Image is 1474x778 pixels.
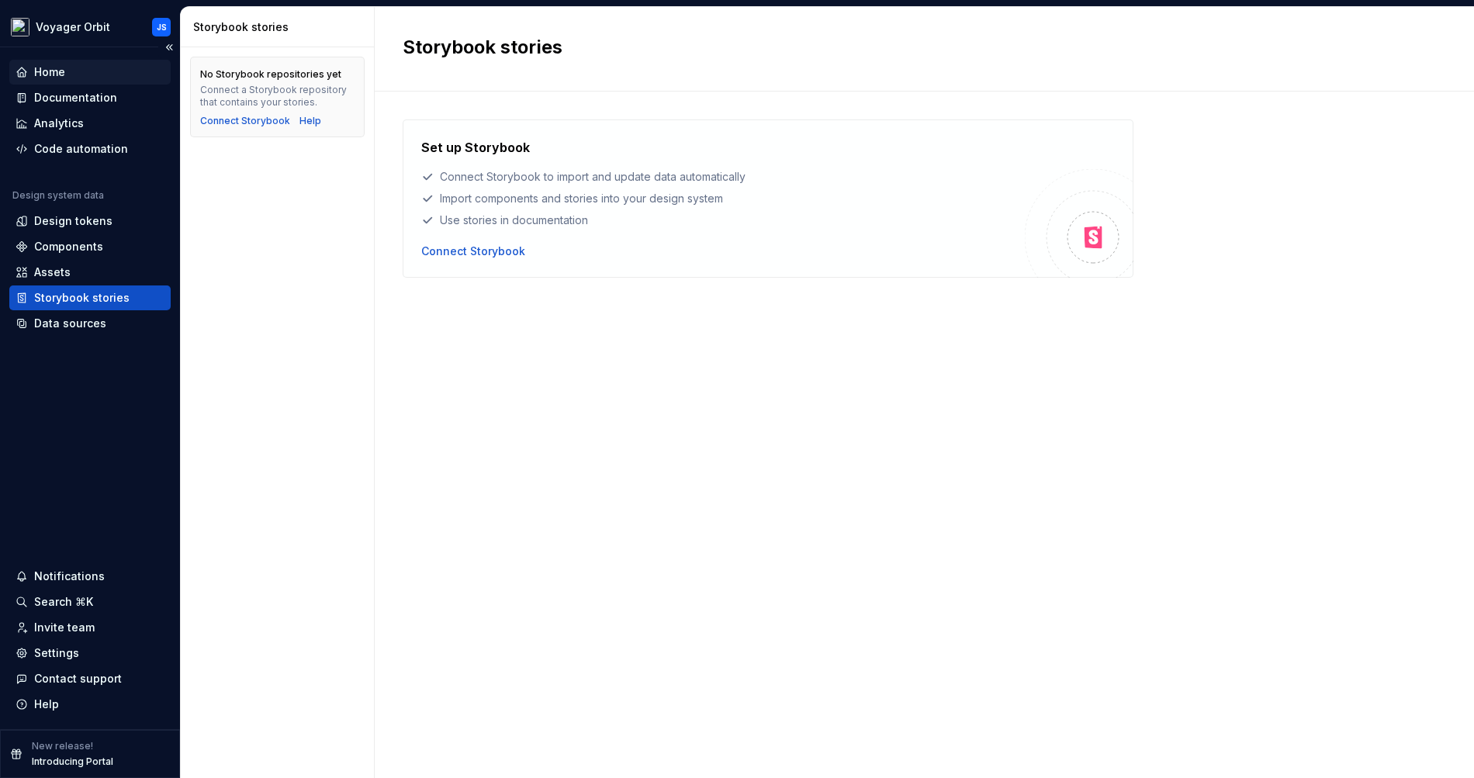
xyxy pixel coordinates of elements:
[9,311,171,336] a: Data sources
[36,19,110,35] div: Voyager Orbit
[9,260,171,285] a: Assets
[421,138,530,157] h4: Set up Storybook
[421,244,525,259] button: Connect Storybook
[9,60,171,85] a: Home
[9,137,171,161] a: Code automation
[34,316,106,331] div: Data sources
[32,756,113,768] p: Introducing Portal
[421,191,1025,206] div: Import components and stories into your design system
[11,18,29,36] img: e5527c48-e7d1-4d25-8110-9641689f5e10.png
[34,116,84,131] div: Analytics
[200,68,341,81] div: No Storybook repositories yet
[34,594,93,610] div: Search ⌘K
[34,265,71,280] div: Assets
[9,590,171,614] button: Search ⌘K
[9,615,171,640] a: Invite team
[9,692,171,717] button: Help
[9,666,171,691] button: Contact support
[34,213,112,229] div: Design tokens
[3,10,177,43] button: Voyager OrbitJS
[193,19,368,35] div: Storybook stories
[157,21,167,33] div: JS
[9,641,171,666] a: Settings
[34,90,117,105] div: Documentation
[9,564,171,589] button: Notifications
[9,85,171,110] a: Documentation
[34,290,130,306] div: Storybook stories
[32,740,93,752] p: New release!
[34,671,122,686] div: Contact support
[34,141,128,157] div: Code automation
[9,209,171,233] a: Design tokens
[34,697,59,712] div: Help
[158,36,180,58] button: Collapse sidebar
[200,115,290,127] button: Connect Storybook
[34,645,79,661] div: Settings
[34,239,103,254] div: Components
[12,189,104,202] div: Design system data
[421,169,1025,185] div: Connect Storybook to import and update data automatically
[200,84,355,109] div: Connect a Storybook repository that contains your stories.
[34,64,65,80] div: Home
[34,620,95,635] div: Invite team
[403,35,1427,60] h2: Storybook stories
[9,285,171,310] a: Storybook stories
[34,569,105,584] div: Notifications
[421,213,1025,228] div: Use stories in documentation
[9,111,171,136] a: Analytics
[9,234,171,259] a: Components
[299,115,321,127] a: Help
